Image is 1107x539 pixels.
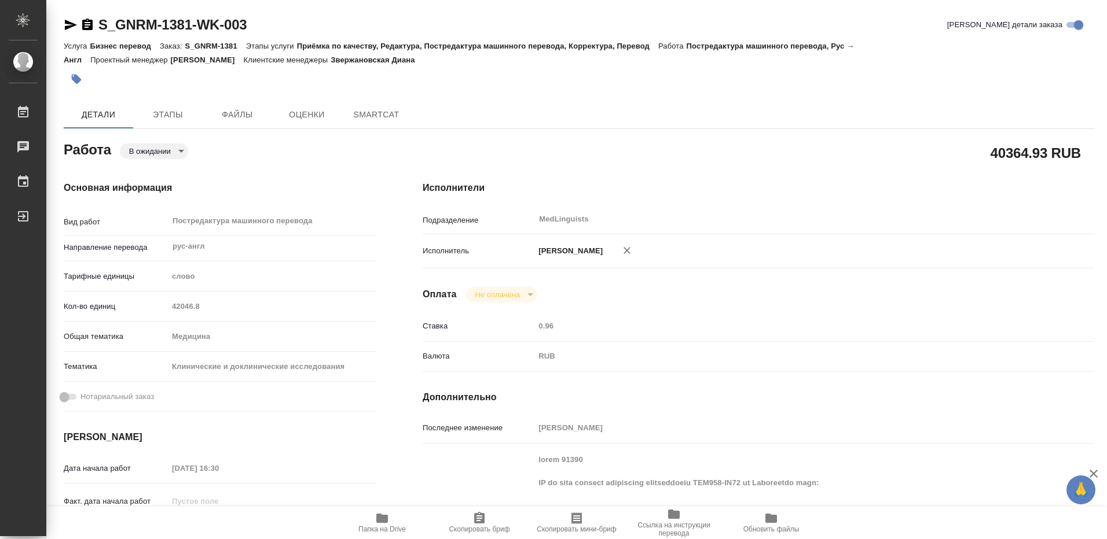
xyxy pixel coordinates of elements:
[171,56,244,64] p: [PERSON_NAME]
[80,18,94,32] button: Скопировать ссылку
[64,463,168,474] p: Дата начала работ
[90,42,160,50] p: Бизнес перевод
[64,18,78,32] button: Скопировать ссылку для ЯМессенджера
[534,346,1038,366] div: RUB
[168,327,376,346] div: Медицина
[297,42,658,50] p: Приёмка по качеству, Редактура, Постредактура машинного перевода, Корректура, Перевод
[168,298,376,315] input: Пустое поле
[423,181,1094,195] h4: Исполнители
[534,245,603,257] p: [PERSON_NAME]
[632,521,716,537] span: Ссылка на инструкции перевода
[71,108,126,122] span: Детали
[168,460,269,477] input: Пустое поле
[64,496,168,507] p: Факт. дата начала работ
[168,357,376,376] div: Клинические и доклинические исследования
[160,42,185,50] p: Заказ:
[1071,478,1091,502] span: 🙏
[64,67,89,92] button: Добавить тэг
[723,507,820,539] button: Обновить файлы
[423,422,534,434] p: Последнее изменение
[90,56,170,64] p: Проектный менеджер
[244,56,331,64] p: Клиентские менеджеры
[947,19,1062,31] span: [PERSON_NAME] детали заказа
[64,242,168,253] p: Направление перевода
[423,390,1094,404] h4: Дополнительно
[333,507,431,539] button: Папка на Drive
[423,245,534,257] p: Исполнитель
[431,507,528,539] button: Скопировать бриф
[64,42,90,50] p: Услуга
[423,215,534,226] p: Подразделение
[168,267,376,286] div: слово
[349,108,404,122] span: SmartCat
[64,331,168,342] p: Общая тематика
[534,419,1038,436] input: Пустое поле
[120,143,188,159] div: В ожидании
[625,507,723,539] button: Ссылка на инструкции перевода
[423,350,534,362] p: Валюта
[614,238,640,263] button: Удалить исполнителя
[472,290,523,300] button: Не оплачена
[991,143,1081,163] h2: 40364.93 RUB
[64,271,168,282] p: Тарифные единицы
[466,287,537,302] div: В ожидании
[185,42,245,50] p: S_GNRM-1381
[64,138,111,159] h2: Работа
[64,216,168,228] p: Вид работ
[534,318,1038,334] input: Пустое поле
[528,507,625,539] button: Скопировать мини-бриф
[140,108,196,122] span: Этапы
[210,108,265,122] span: Файлы
[449,525,509,533] span: Скопировать бриф
[126,146,174,156] button: В ожидании
[658,42,687,50] p: Работа
[80,391,154,403] span: Нотариальный заказ
[168,493,269,510] input: Пустое поле
[98,17,247,32] a: S_GNRM-1381-WK-003
[64,361,168,372] p: Тематика
[358,525,406,533] span: Папка на Drive
[64,181,376,195] h4: Основная информация
[246,42,297,50] p: Этапы услуги
[64,430,376,444] h4: [PERSON_NAME]
[331,56,423,64] p: Звержановская Диана
[423,320,534,332] p: Ставка
[279,108,335,122] span: Оценки
[64,301,168,312] p: Кол-во единиц
[423,287,457,301] h4: Оплата
[537,525,616,533] span: Скопировать мини-бриф
[743,525,800,533] span: Обновить файлы
[1066,475,1095,504] button: 🙏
